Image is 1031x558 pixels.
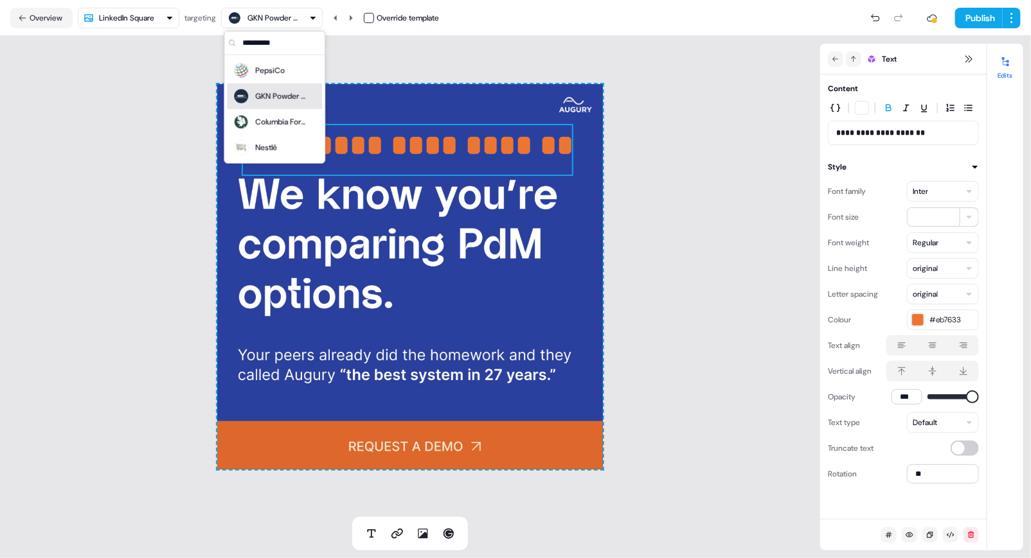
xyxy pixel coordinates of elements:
div: Style [828,161,847,173]
div: Override template [377,12,439,24]
div: Font weight [828,232,869,253]
div: Content [828,82,858,95]
img: Image [551,86,601,126]
button: GKN Powder Metallurgy [221,8,323,28]
div: Font family [828,181,866,202]
button: Edits [987,51,1023,80]
div: targeting [184,12,216,24]
button: #eb7633 [907,310,979,330]
button: Overview [10,8,73,28]
span: #eb7633 [929,313,974,326]
div: GKN Powder Metallurgy [255,90,307,103]
div: PepsiCo [255,64,285,77]
div: LinkedIn Square [99,12,154,24]
button: Publish [955,8,1003,28]
div: Vertical align [828,361,872,381]
div: Truncate text [828,438,874,458]
div: Regular [913,236,938,249]
div: Colour [828,310,851,330]
div: original [913,288,938,301]
button: Style [828,161,979,173]
div: Letter spacing [828,284,878,304]
span: Text [882,53,897,65]
div: Rotation [828,464,857,484]
div: Text type [828,412,860,433]
div: GKN Powder Metallurgy [247,12,299,24]
button: Inter [907,181,979,202]
div: Columbia Forest Products [255,116,307,128]
div: original [913,262,938,275]
div: Inter [913,185,928,198]
div: Nestlé [255,141,277,154]
div: Line height [828,258,867,279]
div: Default [913,416,937,429]
div: Font size [828,207,859,227]
div: Text align [828,335,860,356]
div: Opacity [828,387,856,407]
